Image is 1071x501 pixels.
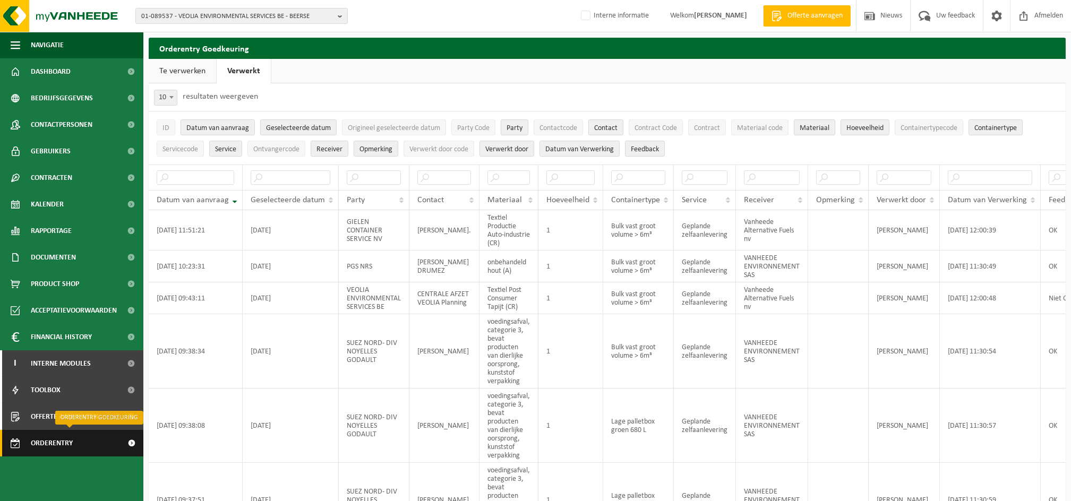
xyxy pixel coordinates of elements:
[31,271,79,297] span: Product Shop
[688,119,726,135] button: ContractContract: Activate to sort
[869,250,940,282] td: [PERSON_NAME]
[31,32,64,58] span: Navigatie
[869,282,940,314] td: [PERSON_NAME]
[682,196,707,204] span: Service
[603,282,674,314] td: Bulk vast groot volume > 6m³
[217,59,271,83] a: Verwerkt
[487,196,522,204] span: Materiaal
[611,196,660,204] span: Containertype
[31,191,64,218] span: Kalender
[359,145,392,153] span: Opmerking
[895,119,963,135] button: ContainertypecodeContainertypecode: Activate to sort
[149,282,243,314] td: [DATE] 09:43:11
[311,141,348,157] button: ReceiverReceiver: Activate to sort
[342,119,446,135] button: Origineel geselecteerde datumOrigineel geselecteerde datum: Activate to sort
[846,124,884,132] span: Hoeveelheid
[451,119,495,135] button: Party CodeParty Code: Activate to sort
[154,90,177,106] span: 10
[409,210,479,250] td: [PERSON_NAME].
[538,388,603,463] td: 1
[539,124,577,132] span: Contactcode
[157,119,175,135] button: IDID: Activate to sort
[409,145,468,153] span: Verwerkt door code
[869,388,940,463] td: [PERSON_NAME]
[736,210,808,250] td: Vanheede Alternative Fuels nv
[731,119,789,135] button: Materiaal codeMateriaal code: Activate to sort
[162,124,169,132] span: ID
[155,90,177,105] span: 10
[31,58,71,85] span: Dashboard
[260,119,337,135] button: Geselecteerde datumGeselecteerde datum: Activate to sort
[339,314,409,388] td: SUEZ NORD- DIV NOYELLES GODAULT
[694,12,747,20] strong: [PERSON_NAME]
[339,250,409,282] td: PGS NRS
[877,196,926,204] span: Verwerkt door
[538,282,603,314] td: 1
[479,282,538,314] td: Textiel Post Consumer Tapijt (CR)
[485,145,528,153] span: Verwerkt door
[603,210,674,250] td: Bulk vast groot volume > 6m³
[247,141,305,157] button: OntvangercodeOntvangercode: Activate to sort
[404,141,474,157] button: Verwerkt door codeVerwerkt door code: Activate to sort
[149,314,243,388] td: [DATE] 09:38:34
[674,210,736,250] td: Geplande zelfaanlevering
[869,314,940,388] td: [PERSON_NAME]
[157,196,229,204] span: Datum van aanvraag
[538,250,603,282] td: 1
[339,282,409,314] td: VEOLIA ENVIRONMENTAL SERVICES BE
[501,119,528,135] button: PartyParty: Activate to sort
[538,210,603,250] td: 1
[674,388,736,463] td: Geplande zelfaanlevering
[974,124,1017,132] span: Containertype
[266,124,331,132] span: Geselecteerde datum
[409,250,479,282] td: [PERSON_NAME] DRUMEZ
[674,250,736,282] td: Geplande zelfaanlevering
[507,124,522,132] span: Party
[31,350,91,377] span: Interne modules
[479,141,534,157] button: Verwerkt doorVerwerkt door: Activate to sort
[149,388,243,463] td: [DATE] 09:38:08
[186,124,249,132] span: Datum van aanvraag
[579,8,649,24] label: Interne informatie
[31,85,93,111] span: Bedrijfsgegevens
[629,119,683,135] button: Contract CodeContract Code: Activate to sort
[479,388,538,463] td: voedingsafval, categorie 3, bevat producten van dierlijke oorsprong, kunststof verpakking
[869,210,940,250] td: [PERSON_NAME]
[251,196,325,204] span: Geselecteerde datum
[31,138,71,165] span: Gebruikers
[31,430,120,456] span: Orderentry Goedkeuring
[253,145,299,153] span: Ontvangercode
[816,196,855,204] span: Opmerking
[794,119,835,135] button: MateriaalMateriaal: Activate to sort
[479,314,538,388] td: voedingsafval, categorie 3, bevat producten van dierlijke oorsprong, kunststof verpakking
[940,210,1041,250] td: [DATE] 12:00:39
[841,119,889,135] button: HoeveelheidHoeveelheid: Activate to sort
[737,124,783,132] span: Materiaal code
[243,210,339,250] td: [DATE]
[31,111,92,138] span: Contactpersonen
[31,165,72,191] span: Contracten
[736,314,808,388] td: VANHEEDE ENVIRONNEMENT SAS
[209,141,242,157] button: ServiceService: Activate to sort
[603,314,674,388] td: Bulk vast groot volume > 6m³
[674,282,736,314] td: Geplande zelfaanlevering
[594,124,618,132] span: Contact
[625,141,665,157] button: FeedbackFeedback: Activate to sort
[674,314,736,388] td: Geplande zelfaanlevering
[215,145,236,153] span: Service
[339,210,409,250] td: GIELEN CONTAINER SERVICE NV
[149,210,243,250] td: [DATE] 11:51:21
[31,403,98,430] span: Offerte aanvragen
[183,92,258,101] label: resultaten weergeven
[149,59,216,83] a: Te verwerken
[243,250,339,282] td: [DATE]
[736,282,808,314] td: Vanheede Alternative Fuels nv
[588,119,623,135] button: ContactContact: Activate to sort
[135,8,348,24] button: 01-089537 - VEOLIA ENVIRONMENTAL SERVICES BE - BEERSE
[736,388,808,463] td: VANHEEDE ENVIRONNEMENT SAS
[546,196,589,204] span: Hoeveelheid
[339,388,409,463] td: SUEZ NORD- DIV NOYELLES GODAULT
[162,145,198,153] span: Servicecode
[635,124,677,132] span: Contract Code
[409,282,479,314] td: CENTRALE AFZET VEOLIA Planning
